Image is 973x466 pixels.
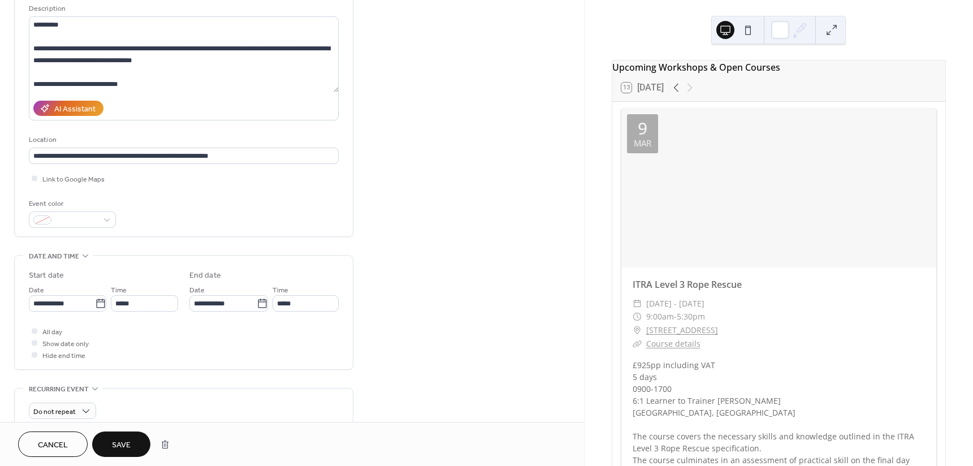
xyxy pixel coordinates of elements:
[633,278,742,291] a: ITRA Level 3 Rope Rescue
[646,338,700,349] a: Course details
[674,310,677,323] span: -
[612,61,945,74] div: Upcoming Workshops & Open Courses
[29,134,336,146] div: Location
[29,270,64,282] div: Start date
[42,338,89,350] span: Show date only
[112,439,131,451] span: Save
[38,439,68,451] span: Cancel
[646,310,674,323] span: 9:00am
[42,350,85,362] span: Hide end time
[33,405,76,418] span: Do not repeat
[189,270,221,282] div: End date
[29,284,44,296] span: Date
[633,337,642,351] div: ​
[29,3,336,15] div: Description
[633,297,642,310] div: ​
[42,174,105,185] span: Link to Google Maps
[111,284,127,296] span: Time
[42,326,62,338] span: All day
[677,310,705,323] span: 5:30pm
[54,103,96,115] div: AI Assistant
[29,198,114,210] div: Event color
[633,310,642,323] div: ​
[273,284,288,296] span: Time
[634,139,651,148] div: Mar
[29,251,79,262] span: Date and time
[646,297,704,310] span: [DATE] - [DATE]
[29,383,89,395] span: Recurring event
[633,323,642,337] div: ​
[92,432,150,457] button: Save
[33,101,103,116] button: AI Assistant
[646,323,718,337] a: [STREET_ADDRESS]
[638,120,647,137] div: 9
[189,284,205,296] span: Date
[18,432,88,457] button: Cancel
